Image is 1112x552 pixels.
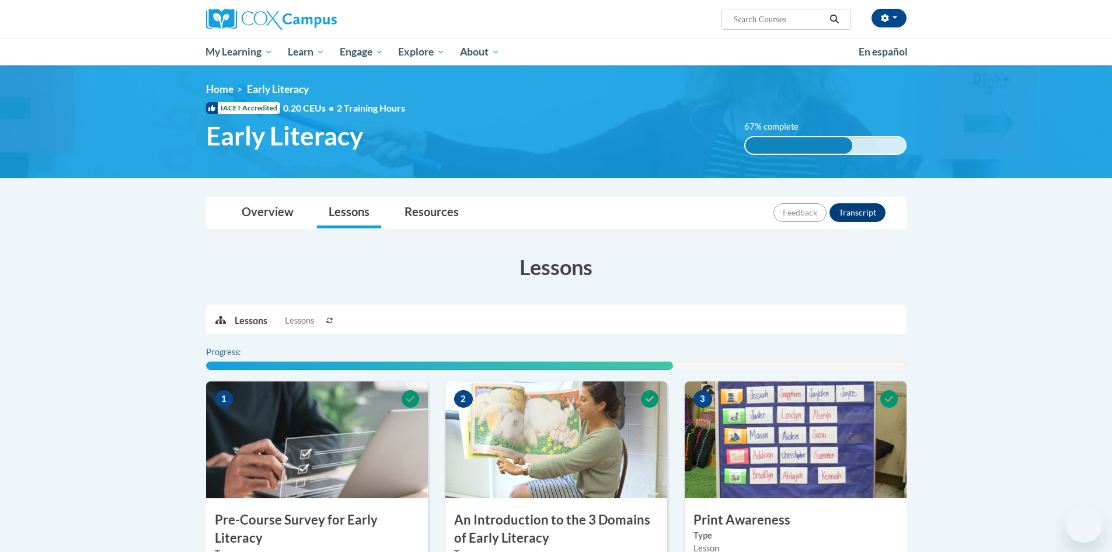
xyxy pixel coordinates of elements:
h3: An Introduction to the 3 Domains of Early Literacy [445,511,667,547]
span: IACET Accredited [206,102,280,114]
span: En español [859,46,908,58]
img: Course Image [445,381,667,498]
button: Search [825,12,843,26]
h3: Lessons [206,252,907,282]
div: 67% complete [745,137,852,154]
span: Learn [288,45,325,59]
span: Lessons [285,314,314,327]
input: Search Courses [732,12,825,26]
label: Type [693,529,898,542]
a: Learn [280,39,332,65]
a: My Learning [198,39,281,65]
iframe: Button to launch messaging window [1065,505,1103,543]
a: En español [851,40,915,64]
span: 1 [215,390,233,408]
span: 2 Training Hours [337,102,405,113]
a: Explore [391,39,452,65]
span: 3 [693,390,712,408]
span: • [329,102,334,113]
h3: Pre-Course Survey for Early Literacy [206,511,428,547]
p: Lessons [235,314,267,327]
a: Home [206,83,233,95]
img: Cox Campus [206,9,337,30]
a: Engage [332,39,391,65]
button: Feedback [773,203,827,222]
a: Lessons [317,197,381,228]
a: About [452,39,507,65]
button: Transcript [829,203,886,222]
span: Explore [398,45,445,59]
label: Progress: [206,346,273,359]
a: Overview [230,197,305,228]
label: 67% complete [744,120,811,133]
button: Account Settings [872,9,907,27]
h3: Print Awareness [685,511,907,529]
span: My Learning [205,45,273,59]
span: Early Literacy [247,83,309,95]
div: Main menu [189,39,924,65]
a: Resources [393,197,470,228]
span: Early Literacy [206,120,363,151]
a: Cox Campus [206,9,428,30]
img: Course Image [206,381,428,498]
img: Course Image [685,381,907,498]
span: Engage [340,45,384,59]
span: 0.20 CEUs [283,102,337,114]
span: 2 [454,390,473,408]
span: About [460,45,500,59]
